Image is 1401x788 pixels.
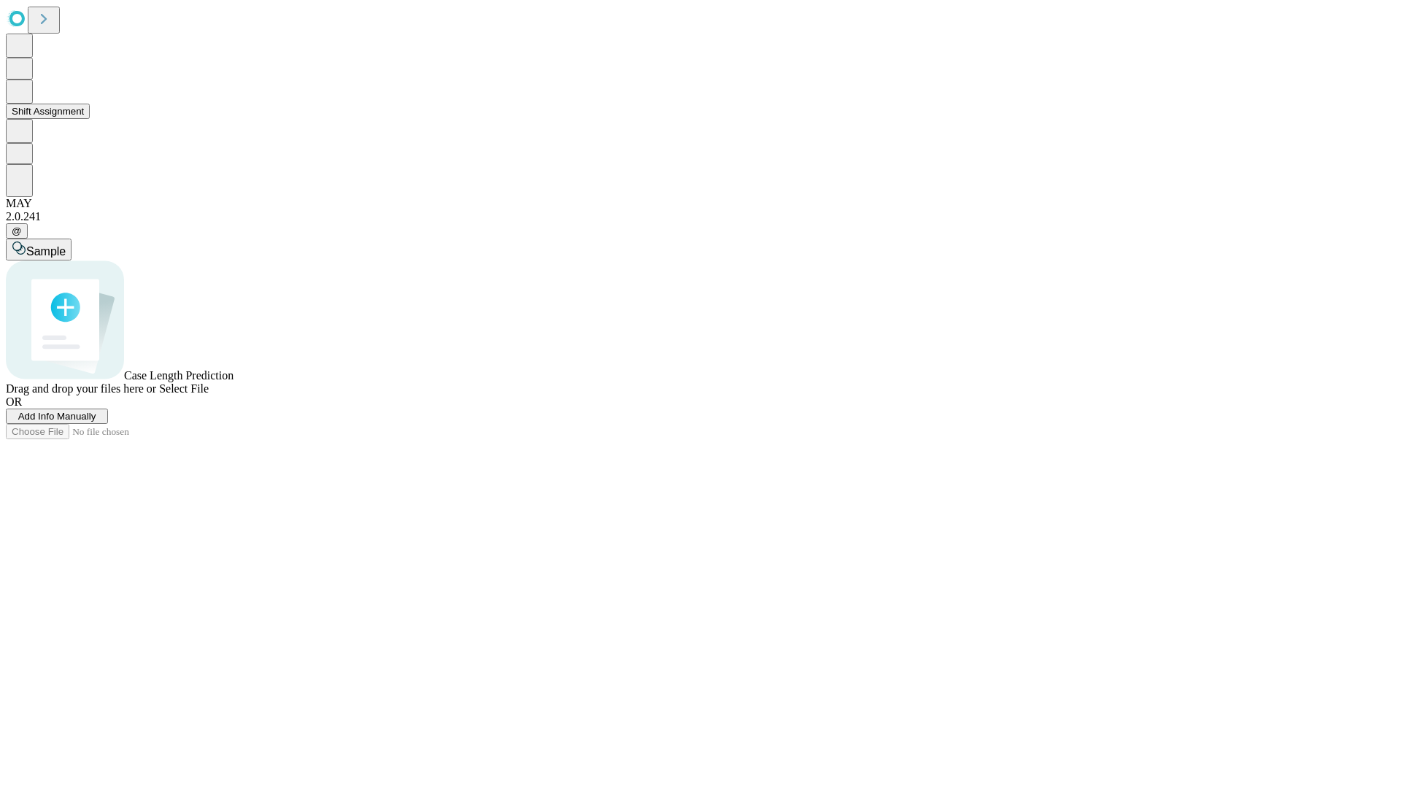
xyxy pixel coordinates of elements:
[6,223,28,239] button: @
[6,409,108,424] button: Add Info Manually
[124,369,233,382] span: Case Length Prediction
[6,382,156,395] span: Drag and drop your files here or
[6,104,90,119] button: Shift Assignment
[18,411,96,422] span: Add Info Manually
[12,225,22,236] span: @
[6,395,22,408] span: OR
[6,210,1395,223] div: 2.0.241
[6,197,1395,210] div: MAY
[6,239,72,260] button: Sample
[26,245,66,258] span: Sample
[159,382,209,395] span: Select File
